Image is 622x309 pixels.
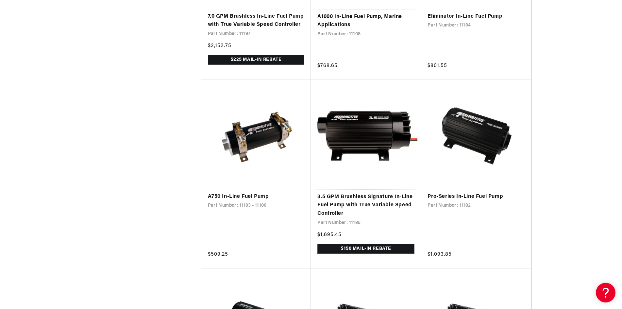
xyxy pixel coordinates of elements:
[428,193,524,201] a: Pro-Series In-Line Fuel Pump
[208,193,305,201] a: A750 In-Line Fuel Pump
[317,13,414,29] a: A1000 In-Line Fuel Pump, Marine Applications
[208,12,305,29] a: 7.0 GPM Brushless In-Line Fuel Pump with True Variable Speed Controller
[428,12,524,21] a: Eliminator In-Line Fuel Pump
[317,193,414,218] a: 3.5 GPM Brushless Signature In-Line Fuel Pump with True Variable Speed Controller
